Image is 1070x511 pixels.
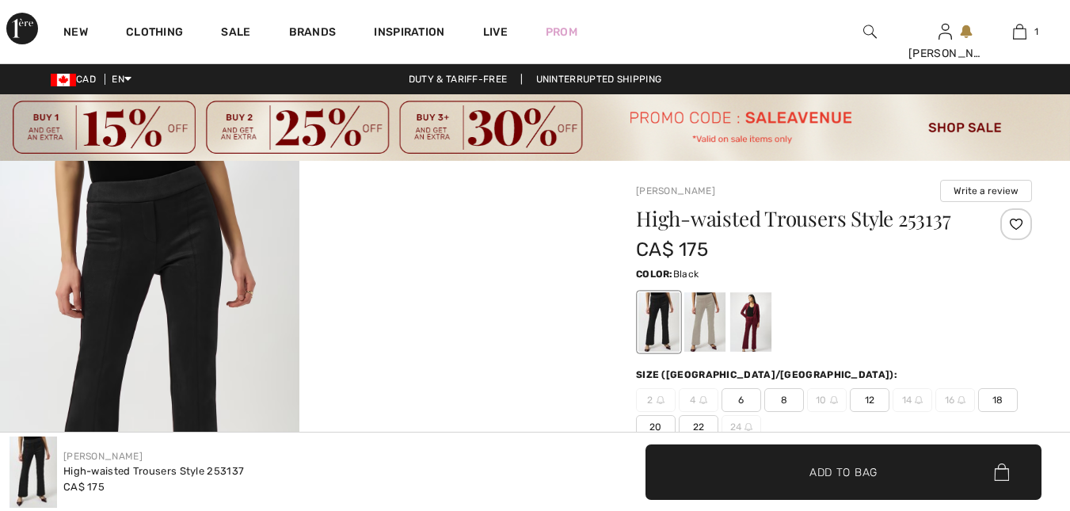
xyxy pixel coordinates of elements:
img: ring-m.svg [699,396,707,404]
span: EN [112,74,131,85]
span: Black [673,269,699,280]
span: 1 [1034,25,1038,39]
div: High-waisted Trousers Style 253137 [63,463,244,479]
a: [PERSON_NAME] [63,451,143,462]
div: Moonstone [684,293,725,353]
span: 10 [807,388,847,412]
video: Your browser does not support the video tag. [299,161,599,311]
div: Merlot [730,293,771,353]
a: Sale [221,25,250,42]
img: 1ère Avenue [6,13,38,44]
img: Bag.svg [994,463,1009,481]
img: My Info [939,22,952,41]
a: Clothing [126,25,183,42]
span: 14 [893,388,932,412]
img: ring-m.svg [657,396,664,404]
span: CA$ 175 [636,238,708,261]
a: Live [483,24,508,40]
button: Add to Bag [645,444,1041,500]
img: Canadian Dollar [51,74,76,86]
img: ring-m.svg [958,396,965,404]
div: Size ([GEOGRAPHIC_DATA]/[GEOGRAPHIC_DATA]): [636,368,901,382]
span: 24 [722,415,761,439]
span: 20 [636,415,676,439]
span: 4 [679,388,718,412]
span: 22 [679,415,718,439]
img: search the website [863,22,877,41]
span: CA$ 175 [63,481,105,493]
span: 2 [636,388,676,412]
a: Prom [546,24,577,40]
a: 1 [983,22,1057,41]
div: Black [638,293,680,353]
span: Add to Bag [809,463,878,480]
span: 8 [764,388,804,412]
span: 12 [850,388,889,412]
a: [PERSON_NAME] [636,185,715,196]
img: ring-m.svg [744,423,752,431]
span: CAD [51,74,102,85]
span: Inspiration [374,25,444,42]
img: High-Waisted Trousers Style 253137 [10,437,57,508]
a: New [63,25,88,42]
img: ring-m.svg [915,396,923,404]
span: 16 [935,388,975,412]
button: Write a review [940,180,1032,202]
div: [PERSON_NAME] [908,45,982,62]
span: 6 [722,388,761,412]
img: ring-m.svg [830,396,838,404]
a: Sign In [939,24,952,39]
span: 18 [978,388,1018,412]
a: Brands [289,25,337,42]
img: My Bag [1013,22,1026,41]
span: Color: [636,269,673,280]
h1: High-waisted Trousers Style 253137 [636,208,966,229]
